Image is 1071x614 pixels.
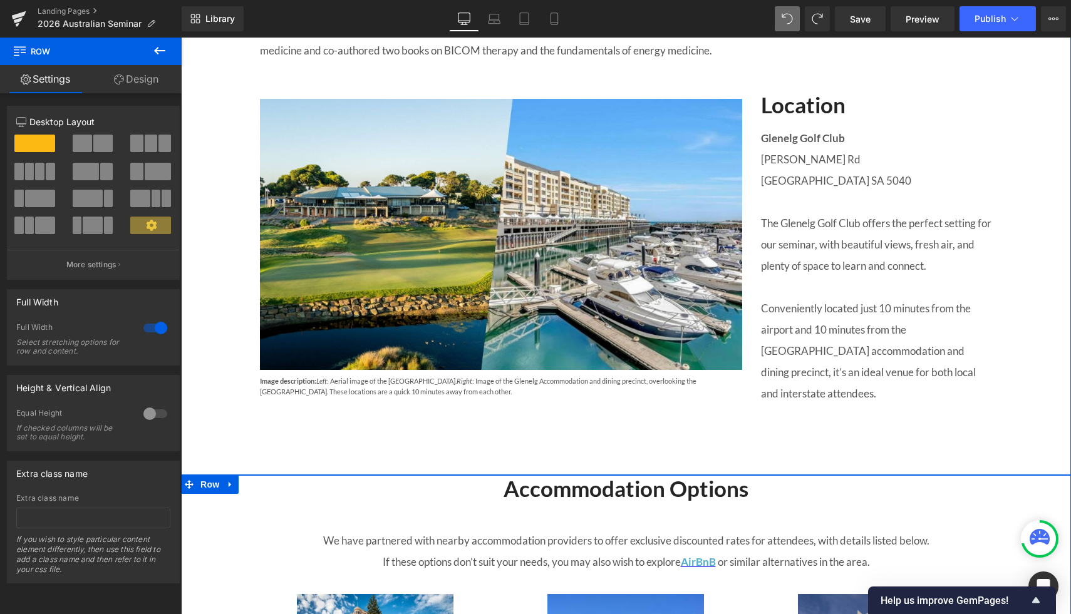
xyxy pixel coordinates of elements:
[16,494,170,503] div: Extra class name
[850,13,871,26] span: Save
[580,111,812,133] p: [PERSON_NAME] Rd
[91,65,182,93] a: Design
[975,14,1006,24] span: Publish
[535,518,689,531] span: or similar alternatives in the area.
[135,339,146,347] span: Left
[205,13,235,24] span: Library
[539,6,569,31] a: Mobile
[479,6,509,31] a: Laptop
[16,376,111,393] div: Height & Vertical Align
[202,518,500,531] span: If these options don’t suit your needs, you may also wish to explore
[960,6,1036,31] button: Publish
[8,250,179,279] button: More settings
[182,6,244,31] a: New Library
[79,339,561,359] p: : Aerial image of the [GEOGRAPHIC_DATA]. : Image of the Glenelg Accommodation and dining precinct...
[1028,571,1058,601] div: Open Intercom Messenger
[1041,6,1066,31] button: More
[580,54,812,80] h2: Location
[16,115,170,128] p: Desktop Layout
[881,593,1043,608] button: Show survey - Help us improve GemPages!
[16,290,58,307] div: Full Width
[16,535,170,583] div: If you wish to style particular content element differently, then use this field to add a class n...
[805,6,830,31] button: Redo
[580,133,812,154] p: [GEOGRAPHIC_DATA] SA 5040
[580,175,812,239] p: The Glenelg Golf Club offers the perfect setting for our seminar, with beautiful views, fresh air...
[580,94,664,107] strong: Glenelg Golf Club
[500,518,535,531] a: AirBnB
[509,6,539,31] a: Tablet
[13,38,138,65] span: Row
[16,408,131,421] div: Equal Height
[16,338,129,356] div: Select stretching options for row and content.
[16,461,88,479] div: Extra class name
[16,437,41,456] span: Row
[276,339,291,347] span: Right
[16,322,131,335] div: Full Width
[449,6,479,31] a: Desktop
[891,6,955,31] a: Preview
[66,259,116,270] p: More settings
[906,13,939,26] span: Preview
[79,339,135,347] span: Image description:
[38,19,142,29] span: 2026 Australian Seminar
[881,595,1028,606] span: Help us improve GemPages!
[41,437,58,456] a: Expand / Collapse
[580,260,812,367] p: Conveniently located just 10 minutes from the airport and 10 minutes from the [GEOGRAPHIC_DATA] a...
[16,424,129,441] div: If checked columns will be set to equal height.
[142,496,748,509] span: We have partnered with nearby accommodation providers to offer exclusive discounted rates for att...
[775,6,800,31] button: Undo
[38,6,182,16] a: Landing Pages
